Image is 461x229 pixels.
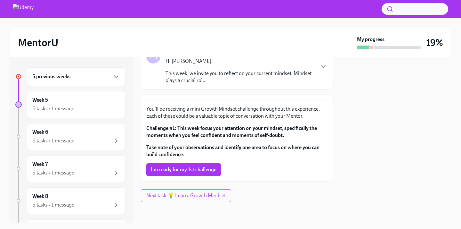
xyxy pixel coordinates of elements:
[15,91,125,118] a: Week 56 tasks • 1 message
[15,155,125,182] a: Week 76 tasks • 1 message
[32,105,74,112] div: 6 tasks • 1 message
[32,201,74,208] div: 6 tasks • 1 message
[141,189,231,202] button: Next task:💡 Learn: Growth Mindset
[146,144,319,157] strong: Take note of your observations and identify one area to focus on where you can build confidence.
[426,37,443,48] h3: 19%
[166,58,315,65] p: Hi [PERSON_NAME],
[146,163,221,176] button: I'm ready for my 1st challenge
[32,161,48,168] h6: Week 7
[15,123,125,150] a: Week 66 tasks • 1 message
[166,70,315,84] p: This week, we invite you to reflect on your current mindset. Mindset plays a crucial rol...
[32,169,74,176] div: 6 tasks • 1 message
[32,193,48,200] h6: Week 8
[357,36,384,43] strong: My progress
[27,67,125,86] div: 5 previous weeks
[32,97,48,104] h6: Week 5
[18,36,58,49] h2: MentorU
[15,187,125,214] a: Week 86 tasks • 1 message
[146,125,317,138] strong: Challenge #1: This week focus your attention on your mindset, specifically the moments when you f...
[146,106,328,120] p: You'll be receiving a mini Growth Mindset challenge throughout this experience. Each of these cou...
[146,192,226,199] span: Next task : 💡 Learn: Growth Mindset
[32,129,48,136] h6: Week 6
[13,4,34,14] img: Udemy
[32,137,74,144] div: 6 tasks • 1 message
[32,73,70,80] h6: 5 previous weeks
[151,166,216,173] span: I'm ready for my 1st challenge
